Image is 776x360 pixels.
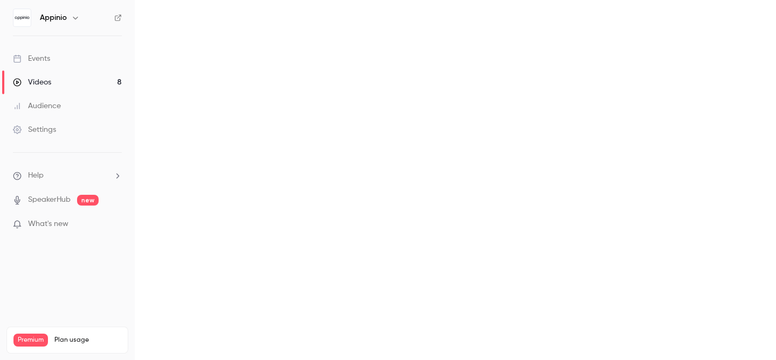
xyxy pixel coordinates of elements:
h6: Appinio [40,12,67,23]
div: Audience [13,101,61,111]
span: Help [28,170,44,181]
a: SpeakerHub [28,194,71,206]
span: Plan usage [54,336,121,344]
div: Settings [13,124,56,135]
div: Events [13,53,50,64]
li: help-dropdown-opener [13,170,122,181]
span: Premium [13,334,48,347]
img: Appinio [13,9,31,26]
span: new [77,195,99,206]
span: What's new [28,218,68,230]
div: Videos [13,77,51,88]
